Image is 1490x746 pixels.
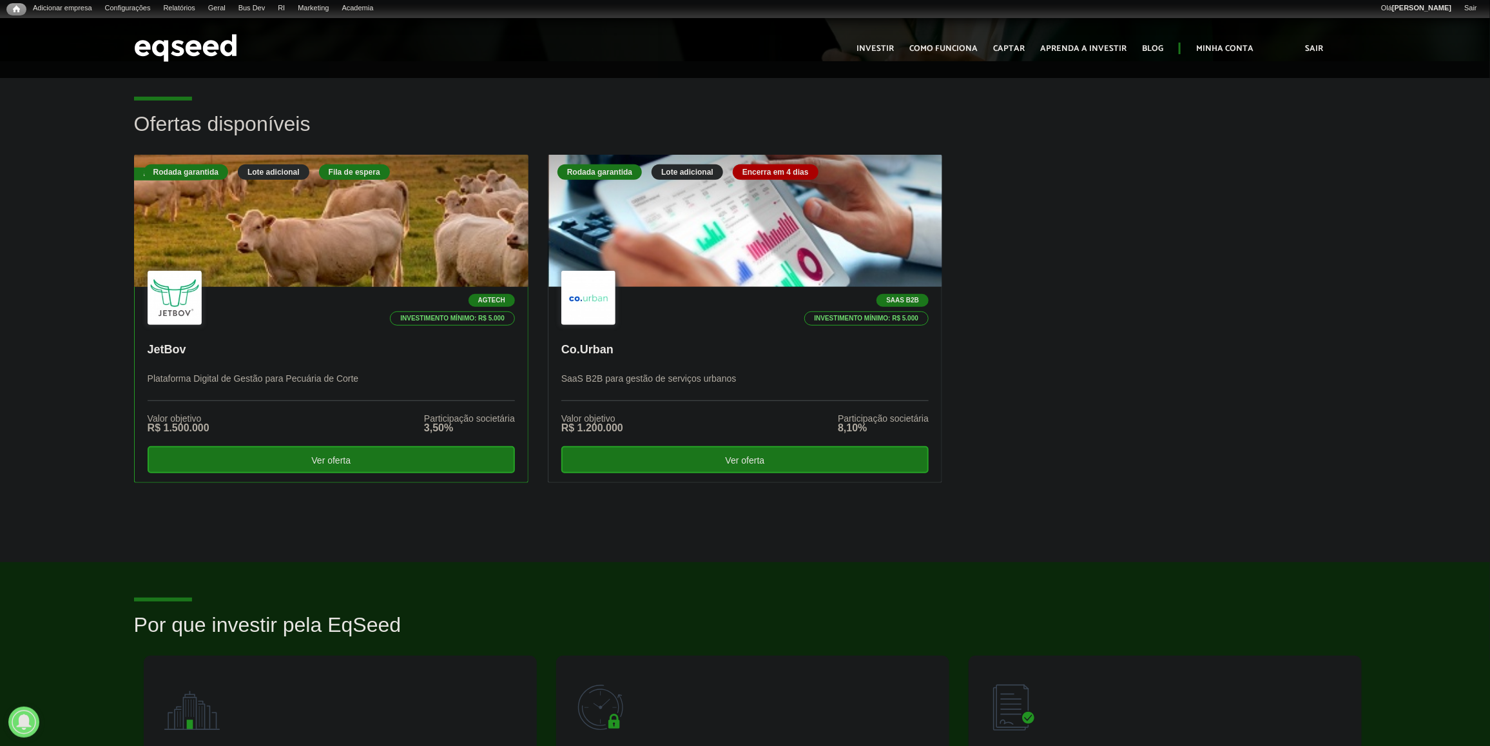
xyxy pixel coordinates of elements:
p: JetBov [148,343,515,357]
a: Como funciona [909,44,978,53]
div: 8,10% [838,423,929,433]
div: Ver oferta [148,446,515,473]
a: RI [271,3,291,14]
p: Investimento mínimo: R$ 5.000 [390,311,515,326]
a: Sair [1458,3,1484,14]
p: Co.Urban [561,343,929,357]
p: Investimento mínimo: R$ 5.000 [804,311,929,326]
div: R$ 1.500.000 [148,423,209,433]
img: 90x90_lista.svg [988,675,1046,733]
img: 90x90_fundos.svg [163,675,221,733]
a: Geral [202,3,232,14]
a: Academia [336,3,380,14]
div: Ver oferta [561,446,929,473]
div: Rodada garantida [144,164,228,180]
div: Fila de espera [319,164,390,180]
a: Blog [1142,44,1163,53]
span: Início [13,5,20,14]
a: Início [6,3,26,15]
div: Participação societária [424,414,515,423]
div: Participação societária [838,414,929,423]
a: Configurações [99,3,157,14]
strong: [PERSON_NAME] [1392,4,1451,12]
a: Adicionar empresa [26,3,99,14]
div: Encerra em 4 dias [733,164,818,180]
a: Fila de espera Rodada garantida Lote adicional Fila de espera Agtech Investimento mínimo: R$ 5.00... [134,155,528,483]
div: Lote adicional [652,164,723,180]
a: Aprenda a investir [1040,44,1127,53]
a: Bus Dev [232,3,272,14]
a: Investir [856,44,894,53]
div: 3,50% [424,423,515,433]
a: Rodada garantida Lote adicional Encerra em 4 dias SaaS B2B Investimento mínimo: R$ 5.000 Co.Urban... [548,155,942,483]
a: Captar [993,44,1025,53]
h2: Ofertas disponíveis [134,113,1357,155]
p: SaaS B2B [876,294,929,307]
div: Fila de espera [134,168,206,181]
img: 90x90_tempo.svg [576,675,634,733]
h2: Por que investir pela EqSeed [134,614,1357,656]
a: Relatórios [157,3,201,14]
div: Lote adicional [238,164,309,180]
img: EqSeed [134,31,237,65]
div: Rodada garantida [557,164,642,180]
div: Valor objetivo [148,414,209,423]
a: Marketing [291,3,335,14]
a: Olá[PERSON_NAME] [1375,3,1458,14]
div: R$ 1.200.000 [561,423,623,433]
p: Agtech [469,294,515,307]
a: Sair [1269,40,1359,56]
p: SaaS B2B para gestão de serviços urbanos [561,373,929,401]
p: Plataforma Digital de Gestão para Pecuária de Corte [148,373,515,401]
div: Valor objetivo [561,414,623,423]
a: Minha conta [1196,44,1253,53]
